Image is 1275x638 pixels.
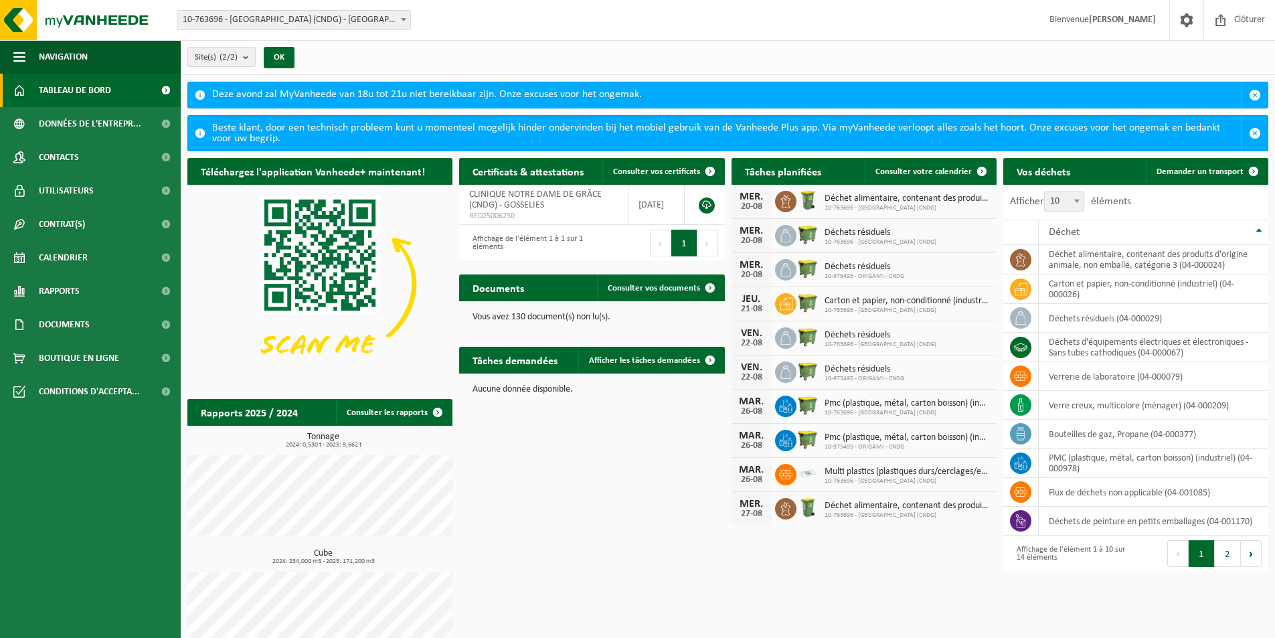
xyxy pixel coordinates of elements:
[1146,158,1267,185] a: Demander un transport
[825,501,990,511] span: Déchet alimentaire, contenant des produits d'origine animale, non emballé, catég...
[39,341,119,375] span: Boutique en ligne
[1039,420,1268,449] td: bouteilles de gaz, Propane (04-000377)
[1157,167,1244,176] span: Demander un transport
[825,375,904,383] span: 10-975495 - ORIGAMI - CNDG
[796,189,819,212] img: WB-0240-HPE-GN-50
[602,158,724,185] a: Consulter vos certificats
[39,107,141,141] span: Données de l'entrepr...
[194,442,452,449] span: 2024: 0,530 t - 2025: 9,662 t
[865,158,995,185] a: Consulter votre calendrier
[738,328,765,339] div: VEN.
[1049,227,1080,238] span: Déchet
[738,465,765,475] div: MAR.
[825,443,990,451] span: 10-975495 - ORIGAMI - CNDG
[825,228,936,238] span: Déchets résiduels
[1039,245,1268,274] td: déchet alimentaire, contenant des produits d'origine animale, non emballé, catégorie 3 (04-000024)
[608,284,700,293] span: Consulter vos documents
[738,396,765,407] div: MAR.
[187,185,452,384] img: Download de VHEPlus App
[194,432,452,449] h3: Tonnage
[589,356,700,365] span: Afficher les tâches demandées
[796,394,819,416] img: WB-1100-HPE-GN-50
[469,189,602,210] span: CLINIQUE NOTRE DAME DE GRÂCE (CNDG) - GOSSELIES
[738,373,765,382] div: 22-08
[39,274,80,308] span: Rapports
[336,399,451,426] a: Consulter les rapports
[825,262,904,272] span: Déchets résiduels
[825,341,936,349] span: 10-763696 - [GEOGRAPHIC_DATA] (CNDG)
[39,141,79,174] span: Contacts
[264,47,294,68] button: OK
[738,236,765,246] div: 20-08
[738,305,765,314] div: 21-08
[738,407,765,416] div: 26-08
[578,347,724,374] a: Afficher les tâches demandées
[825,193,990,204] span: Déchet alimentaire, contenant des produits d'origine animale, non emballé, catég...
[39,375,140,408] span: Conditions d'accepta...
[796,462,819,485] img: LP-SK-00500-LPE-16
[825,272,904,281] span: 10-975495 - ORIGAMI - CNDG
[39,208,85,241] span: Contrat(s)
[825,432,990,443] span: Pmc (plastique, métal, carton boisson) (industriel)
[39,74,111,107] span: Tableau de bord
[220,53,238,62] count: (2/2)
[1039,449,1268,478] td: PMC (plastique, métal, carton boisson) (industriel) (04-000978)
[825,296,990,307] span: Carton et papier, non-conditionné (industriel)
[796,360,819,382] img: WB-1100-HPE-GN-50
[459,274,537,301] h2: Documents
[697,230,718,256] button: Next
[177,10,411,30] span: 10-763696 - CLINIQUE NOTRE DAME DE GRÂCE (CNDG) - GOSSELIES
[825,330,936,341] span: Déchets résiduels
[671,230,697,256] button: 1
[473,385,711,394] p: Aucune donnée disponible.
[825,307,990,315] span: 10-763696 - [GEOGRAPHIC_DATA] (CNDG)
[597,274,724,301] a: Consulter vos documents
[825,364,904,375] span: Déchets résiduels
[469,211,618,222] span: RED25006250
[1039,333,1268,362] td: déchets d'équipements électriques et électroniques - Sans tubes cathodiques (04-000067)
[738,191,765,202] div: MER.
[212,116,1242,151] div: Beste klant, door een technisch probleem kunt u momenteel mogelijk hinder ondervinden bij het mob...
[1039,391,1268,420] td: verre creux, multicolore (ménager) (04-000209)
[796,257,819,280] img: WB-1100-HPE-GN-50
[1089,15,1156,25] strong: [PERSON_NAME]
[825,409,990,417] span: 10-763696 - [GEOGRAPHIC_DATA] (CNDG)
[613,167,700,176] span: Consulter vos certificats
[187,158,438,184] h2: Téléchargez l'application Vanheede+ maintenant!
[1044,191,1084,212] span: 10
[1215,540,1241,567] button: 2
[738,270,765,280] div: 20-08
[738,362,765,373] div: VEN.
[1241,540,1262,567] button: Next
[459,158,597,184] h2: Certificats & attestations
[195,48,238,68] span: Site(s)
[1167,540,1189,567] button: Previous
[825,511,990,520] span: 10-763696 - [GEOGRAPHIC_DATA] (CNDG)
[875,167,972,176] span: Consulter votre calendrier
[738,499,765,509] div: MER.
[825,398,990,409] span: Pmc (plastique, métal, carton boisson) (industriel)
[1039,304,1268,333] td: déchets résiduels (04-000029)
[825,467,990,477] span: Multi plastics (plastiques durs/cerclages/eps/film naturel/film mélange/pmc)
[796,496,819,519] img: WB-0240-HPE-GN-50
[187,399,311,425] h2: Rapports 2025 / 2024
[212,82,1242,108] div: Deze avond zal MyVanheede van 18u tot 21u niet bereikbaar zijn. Onze excuses voor het ongemak.
[177,11,410,29] span: 10-763696 - CLINIQUE NOTRE DAME DE GRÂCE (CNDG) - GOSSELIES
[738,441,765,451] div: 26-08
[194,558,452,565] span: 2024: 234,000 m3 - 2025: 171,200 m3
[738,430,765,441] div: MAR.
[187,47,256,67] button: Site(s)(2/2)
[1003,158,1084,184] h2: Vos déchets
[796,291,819,314] img: WB-1100-HPE-GN-50
[39,308,90,341] span: Documents
[796,223,819,246] img: WB-1100-HPE-GN-50
[1189,540,1215,567] button: 1
[1039,362,1268,391] td: verrerie de laboratoire (04-000079)
[39,241,88,274] span: Calendrier
[825,204,990,212] span: 10-763696 - [GEOGRAPHIC_DATA] (CNDG)
[194,549,452,565] h3: Cube
[1039,274,1268,304] td: carton et papier, non-conditionné (industriel) (04-000026)
[738,475,765,485] div: 26-08
[738,339,765,348] div: 22-08
[732,158,835,184] h2: Tâches planifiées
